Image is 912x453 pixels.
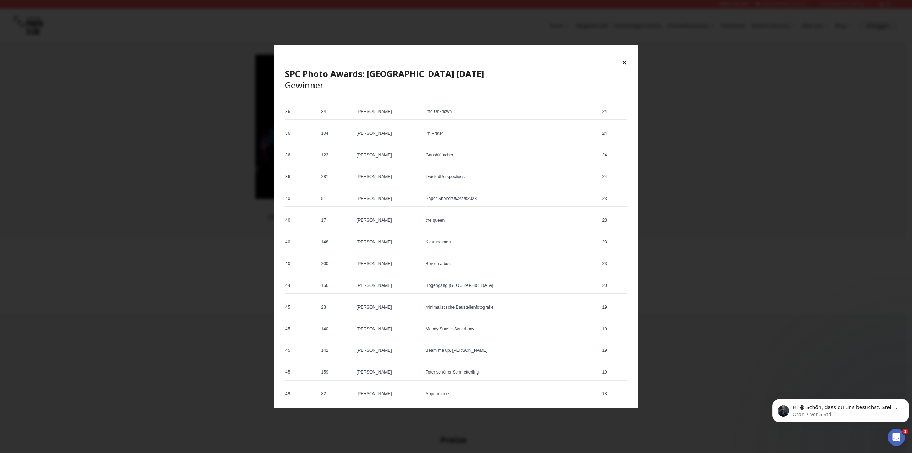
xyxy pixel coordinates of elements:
td: Appearance [423,388,600,402]
td: Moody Sunset Symphony [423,323,600,337]
td: 19 [600,366,627,381]
td: [PERSON_NAME] [354,345,423,359]
td: 104 [319,127,354,141]
button: × [622,57,627,68]
td: Kvarnholmen [423,236,600,250]
td: [PERSON_NAME] [354,171,423,185]
td: [PERSON_NAME] [354,258,423,272]
td: 45 [285,301,319,315]
td: [PERSON_NAME] [354,105,423,120]
td: 148 [319,236,354,250]
td: [PERSON_NAME] [354,149,423,163]
td: 36 [285,127,319,141]
td: 23 [600,214,627,228]
em: Dualism [452,196,467,201]
td: 24 [600,149,627,163]
td: 20 [600,279,627,294]
td: 24 [600,105,627,120]
td: [PERSON_NAME] [354,366,423,381]
td: 23 [319,301,354,315]
td: 40 [285,236,319,250]
td: 23 [600,236,627,250]
b: SPC Photo Awards: [GEOGRAPHIC_DATA] [DATE] [285,68,484,79]
td: 140 [319,323,354,337]
td: Im Prater II [423,127,600,141]
td: 45 [285,345,319,359]
td: 19 [600,301,627,315]
td: 36 [285,105,319,120]
td: 45 [285,366,319,381]
td: Toter schöner Schmetterling [423,366,600,381]
td: 36 [285,171,319,185]
td: Boy on a bus [423,258,600,272]
td: 84 [319,105,354,120]
td: [PERSON_NAME] [354,323,423,337]
span: 1 [902,429,908,434]
td: 123 [319,149,354,163]
h4: Gewinner [285,68,627,91]
td: 281 [319,171,354,185]
td: 18 [600,388,627,402]
td: 24 [600,127,627,141]
td: 40 [285,258,319,272]
td: 156 [319,279,354,294]
td: 19 [600,323,627,337]
td: [PERSON_NAME] [354,279,423,294]
td: 23 [600,258,627,272]
td: [PERSON_NAME] [354,127,423,141]
td: 44 [285,279,319,294]
td: [PERSON_NAME] [354,192,423,207]
td: Into Unknown [423,105,600,120]
td: Gansblümchen [423,149,600,163]
iframe: Intercom notifications Nachricht [769,384,912,434]
td: 5 [319,192,354,207]
td: 24 [600,171,627,185]
td: 19 [600,345,627,359]
td: [PERSON_NAME] [354,214,423,228]
td: 49 [285,388,319,402]
td: [PERSON_NAME] [354,236,423,250]
td: Bogengang [GEOGRAPHIC_DATA] [423,279,600,294]
td: 36 [285,149,319,163]
td: 17 [319,214,354,228]
td: the queen [423,214,600,228]
td: 200 [319,258,354,272]
td: 23 [600,192,627,207]
td: 142 [319,345,354,359]
td: 82 [319,388,354,402]
td: [PERSON_NAME] [354,388,423,402]
td: Paper Shelter 2023 [423,192,600,207]
td: minimalistische Baustellenfotografie [423,301,600,315]
td: TwistedPerspectives [423,171,600,185]
td: 40 [285,214,319,228]
td: 159 [319,366,354,381]
td: 45 [285,323,319,337]
td: 40 [285,192,319,207]
td: Beam me up, [PERSON_NAME]! [423,345,600,359]
td: [PERSON_NAME] [354,301,423,315]
iframe: Intercom live chat [888,429,905,446]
